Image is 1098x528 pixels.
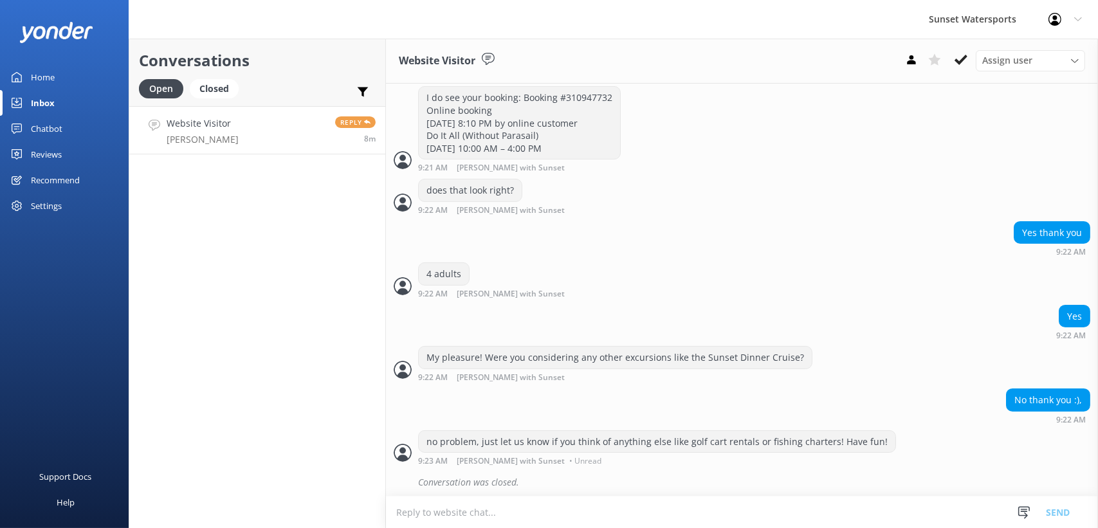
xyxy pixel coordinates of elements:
[167,116,239,131] h4: Website Visitor
[57,489,75,515] div: Help
[31,167,80,193] div: Recommend
[418,457,448,465] strong: 9:23 AM
[569,457,601,465] span: • Unread
[1006,415,1090,424] div: Sep 10 2025 08:22am (UTC -05:00) America/Cancun
[139,48,376,73] h2: Conversations
[1056,248,1086,256] strong: 9:22 AM
[457,164,565,172] span: [PERSON_NAME] with Sunset
[1007,389,1090,411] div: No thank you :),
[1014,247,1090,256] div: Sep 10 2025 08:22am (UTC -05:00) America/Cancun
[418,163,621,172] div: Sep 10 2025 08:21am (UTC -05:00) America/Cancun
[139,79,183,98] div: Open
[457,290,565,298] span: [PERSON_NAME] with Sunset
[976,50,1085,71] div: Assign User
[419,347,812,369] div: My pleasure! Were you considering any other excursions like the Sunset Dinner Cruise?
[364,133,376,144] span: Sep 10 2025 08:20am (UTC -05:00) America/Cancun
[31,90,55,116] div: Inbox
[399,53,475,69] h3: Website Visitor
[418,290,448,298] strong: 9:22 AM
[419,179,522,201] div: does that look right?
[418,289,607,298] div: Sep 10 2025 08:22am (UTC -05:00) America/Cancun
[457,206,565,215] span: [PERSON_NAME] with Sunset
[1056,332,1086,340] strong: 9:22 AM
[31,193,62,219] div: Settings
[418,164,448,172] strong: 9:21 AM
[394,471,1090,493] div: 2025-09-10T13:28:04.102
[129,106,385,154] a: Website Visitor[PERSON_NAME]Reply8m
[457,457,565,465] span: [PERSON_NAME] with Sunset
[1014,222,1090,244] div: Yes thank you
[418,206,448,215] strong: 9:22 AM
[1056,331,1090,340] div: Sep 10 2025 08:22am (UTC -05:00) America/Cancun
[190,81,245,95] a: Closed
[139,81,190,95] a: Open
[982,53,1032,68] span: Assign user
[419,263,469,285] div: 4 adults
[19,22,93,43] img: yonder-white-logo.png
[31,141,62,167] div: Reviews
[418,456,896,465] div: Sep 10 2025 08:23am (UTC -05:00) America/Cancun
[31,64,55,90] div: Home
[418,205,607,215] div: Sep 10 2025 08:22am (UTC -05:00) America/Cancun
[1056,416,1086,424] strong: 9:22 AM
[40,464,92,489] div: Support Docs
[418,372,812,382] div: Sep 10 2025 08:22am (UTC -05:00) America/Cancun
[31,116,62,141] div: Chatbot
[418,374,448,382] strong: 9:22 AM
[1059,305,1090,327] div: Yes
[167,134,239,145] p: [PERSON_NAME]
[190,79,239,98] div: Closed
[419,431,895,453] div: no problem, just let us know if you think of anything else like golf cart rentals or fishing char...
[335,116,376,128] span: Reply
[457,374,565,382] span: [PERSON_NAME] with Sunset
[418,471,1090,493] div: Conversation was closed.
[419,87,620,159] div: I do see your booking: Booking #310947732 Online booking [DATE] 8:10 PM by online customer Do It ...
